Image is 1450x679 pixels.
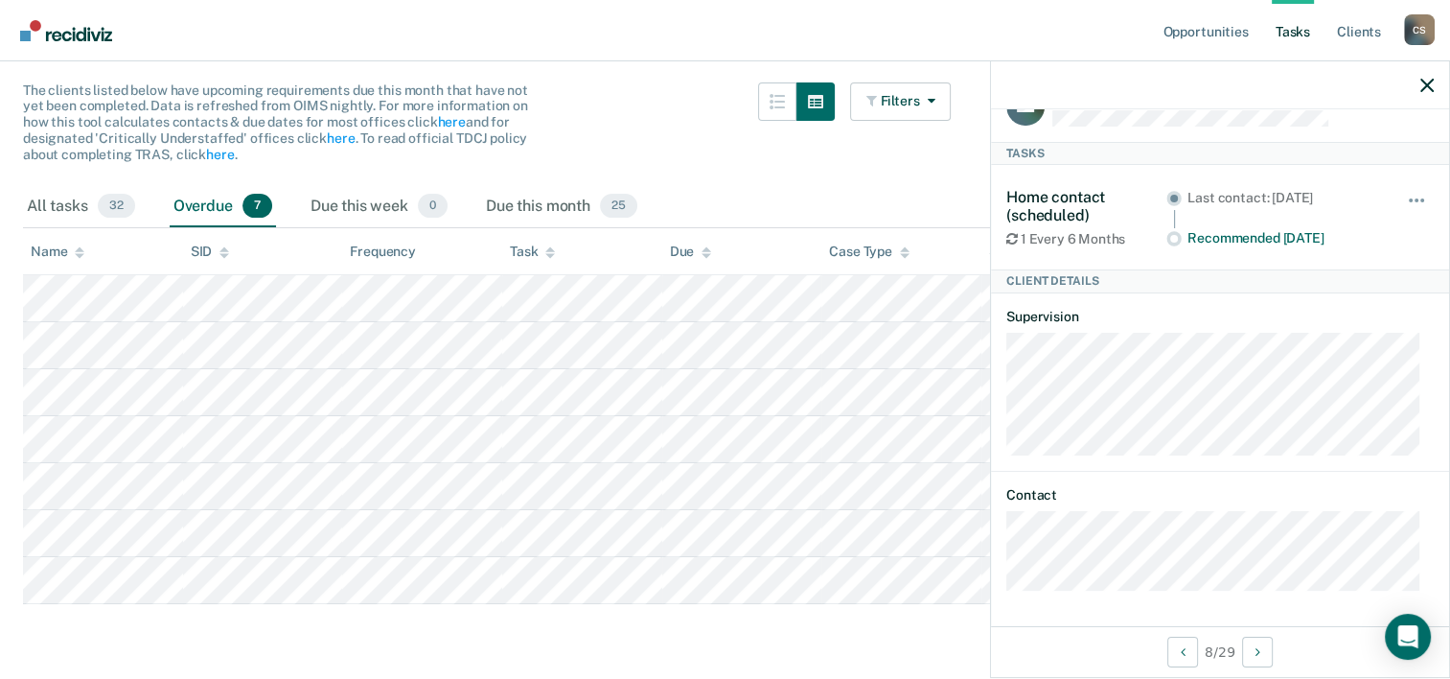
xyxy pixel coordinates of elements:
div: 8 / 29 [991,626,1449,677]
div: SID [191,244,230,260]
button: Next Client [1242,637,1273,667]
button: Previous Client [1167,637,1198,667]
div: Open Intercom Messenger [1385,614,1431,660]
div: Due [670,244,712,260]
span: 0 [418,194,448,219]
div: Due this month [482,186,641,228]
img: Recidiviz [20,20,112,41]
span: 25 [600,194,637,219]
div: 1 Every 6 Months [1006,231,1166,247]
a: here [437,114,465,129]
div: Tasks [991,142,1449,165]
div: Last contact: [DATE] [1187,190,1380,206]
a: here [327,130,355,146]
dt: Supervision [1006,309,1434,325]
div: Tasks [23,28,1427,67]
span: 7 [242,194,272,219]
button: Profile dropdown button [1404,14,1435,45]
button: Filters [850,82,952,121]
div: Overdue [170,186,276,228]
div: Frequency [350,244,416,260]
div: Client Details [991,269,1449,293]
div: Supervision Level [989,244,1115,260]
div: Name [31,244,84,260]
div: Home contact (scheduled) [1006,188,1166,224]
div: Recommended [DATE] [1187,230,1380,246]
dt: Contact [1006,487,1434,503]
div: Case Type [829,244,909,260]
div: Due this week [307,186,451,228]
span: 32 [98,194,135,219]
div: All tasks [23,186,139,228]
a: here [206,147,234,162]
div: Task [510,244,555,260]
span: The clients listed below have upcoming requirements due this month that have not yet been complet... [23,82,528,162]
div: C S [1404,14,1435,45]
